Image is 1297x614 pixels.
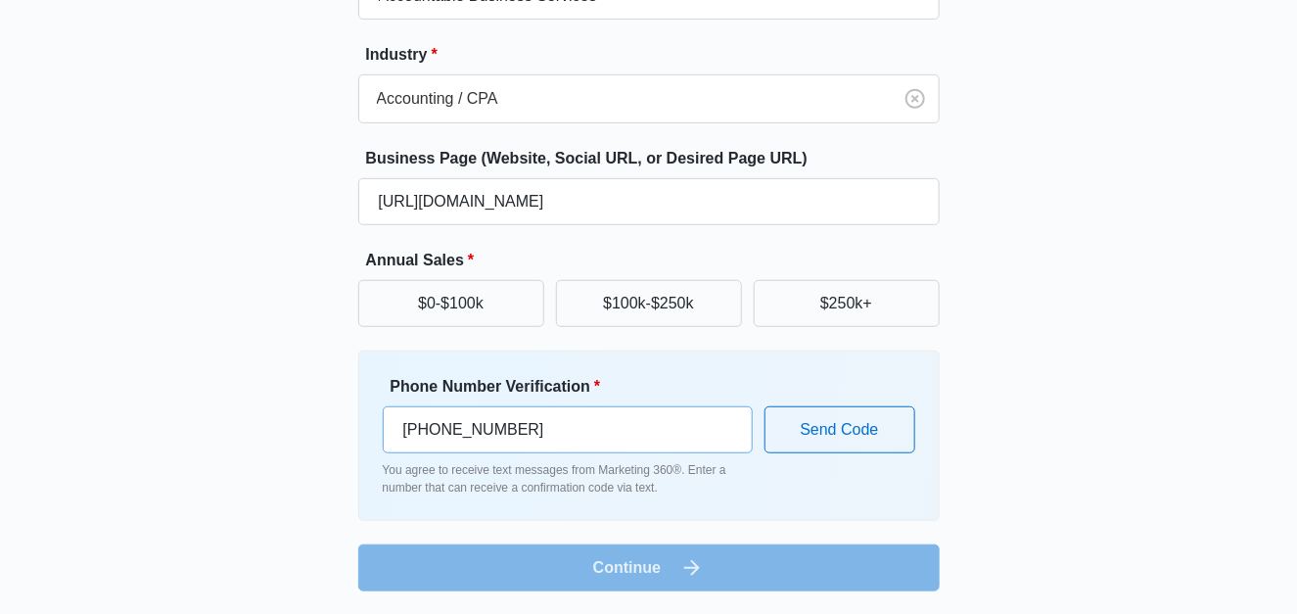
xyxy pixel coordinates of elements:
[556,280,742,327] button: $100k-$250k
[391,375,761,399] label: Phone Number Verification
[358,178,940,225] input: e.g. janesplumbing.com
[754,280,940,327] button: $250k+
[358,280,544,327] button: $0-$100k
[366,147,948,170] label: Business Page (Website, Social URL, or Desired Page URL)
[383,406,753,453] input: Ex. +1-555-555-5555
[383,461,753,496] p: You agree to receive text messages from Marketing 360®. Enter a number that can receive a confirm...
[900,83,931,115] button: Clear
[764,406,915,453] button: Send Code
[366,249,948,272] label: Annual Sales
[366,43,948,67] label: Industry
